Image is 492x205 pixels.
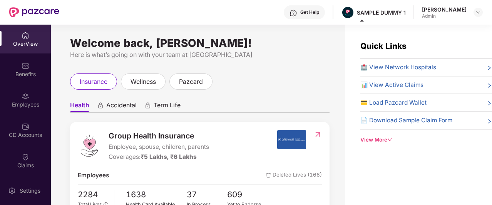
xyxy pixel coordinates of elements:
div: SAMPLE DUMMY 1 [357,9,406,16]
span: pazcard [179,77,203,87]
div: animation [97,102,104,109]
img: New Pazcare Logo [9,7,59,17]
span: ₹5 Lakhs, ₹6 Lakhs [141,153,197,160]
img: svg+xml;base64,PHN2ZyBpZD0iRW1wbG95ZWVzIiB4bWxucz0iaHR0cDovL3d3dy53My5vcmcvMjAwMC9zdmciIHdpZHRoPS... [22,92,29,100]
img: Pazcare_Alternative_logo-01-01.png [342,7,353,18]
span: down [387,137,392,142]
span: insurance [80,77,107,87]
div: Get Help [300,9,319,15]
div: Coverages: [109,152,209,162]
div: Here is what’s going on with your team at [GEOGRAPHIC_DATA] [70,50,330,60]
span: 🏥 View Network Hospitals [360,63,436,72]
span: right [486,117,492,125]
span: 💳 Load Pazcard Wallet [360,98,427,107]
img: svg+xml;base64,PHN2ZyBpZD0iSG9tZSIgeG1sbnM9Imh0dHA6Ly93d3cudzMub3JnLzIwMDAvc3ZnIiB3aWR0aD0iMjAiIG... [22,32,29,39]
span: 📄 Download Sample Claim Form [360,116,452,125]
span: Quick Links [360,41,407,51]
span: Deleted Lives (166) [266,171,322,180]
span: right [486,64,492,72]
span: Health [70,101,89,112]
img: svg+xml;base64,PHN2ZyBpZD0iU2V0dGluZy0yMHgyMCIgeG1sbnM9Imh0dHA6Ly93d3cudzMub3JnLzIwMDAvc3ZnIiB3aW... [8,187,16,195]
img: svg+xml;base64,PHN2ZyBpZD0iQ0RfQWNjb3VudHMiIGRhdGEtbmFtZT0iQ0QgQWNjb3VudHMiIHhtbG5zPSJodHRwOi8vd3... [22,123,29,130]
img: deleteIcon [266,173,271,178]
div: Admin [422,13,467,19]
div: View More [360,136,492,144]
img: RedirectIcon [314,131,322,138]
span: right [486,100,492,107]
div: Welcome back, [PERSON_NAME]! [70,40,330,46]
span: Accidental [106,101,137,112]
img: svg+xml;base64,PHN2ZyBpZD0iQmVuZWZpdHMiIHhtbG5zPSJodHRwOi8vd3d3LnczLm9yZy8yMDAwL3N2ZyIgd2lkdGg9Ij... [22,62,29,70]
img: svg+xml;base64,PHN2ZyBpZD0iQ2xhaW0iIHhtbG5zPSJodHRwOi8vd3d3LnczLm9yZy8yMDAwL3N2ZyIgd2lkdGg9IjIwIi... [22,153,29,161]
div: animation [144,102,151,109]
div: Settings [17,187,43,195]
img: svg+xml;base64,PHN2ZyBpZD0iSGVscC0zMngzMiIgeG1sbnM9Imh0dHA6Ly93d3cudzMub3JnLzIwMDAvc3ZnIiB3aWR0aD... [290,9,297,17]
span: Employee, spouse, children, parents [109,142,209,152]
img: svg+xml;base64,PHN2ZyBpZD0iRHJvcGRvd24tMzJ4MzIiIHhtbG5zPSJodHRwOi8vd3d3LnczLm9yZy8yMDAwL3N2ZyIgd2... [475,9,481,15]
span: 1638 [126,188,187,201]
span: right [486,82,492,90]
span: wellness [131,77,156,87]
span: Employees [78,171,109,180]
span: 37 [187,188,228,201]
img: logo [78,134,101,157]
span: 609 [227,188,268,201]
span: 📊 View Active Claims [360,80,423,90]
div: [PERSON_NAME] [422,6,467,13]
span: Group Health Insurance [109,130,209,142]
span: 2284 [78,188,108,201]
img: insurerIcon [277,130,306,149]
span: Term Life [154,101,181,112]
